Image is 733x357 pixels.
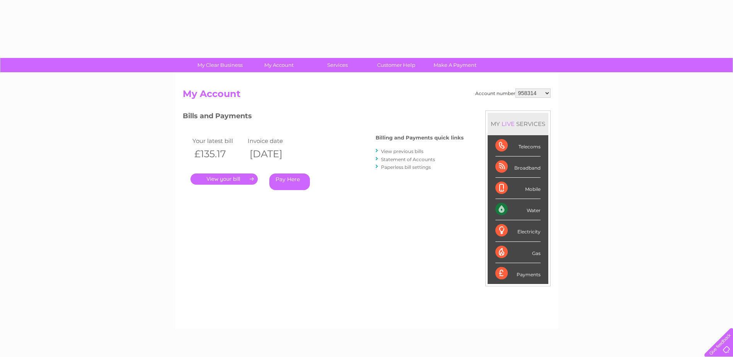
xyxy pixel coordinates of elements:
[495,156,541,178] div: Broadband
[183,88,551,103] h2: My Account
[376,135,464,141] h4: Billing and Payments quick links
[381,156,435,162] a: Statement of Accounts
[188,58,252,72] a: My Clear Business
[364,58,428,72] a: Customer Help
[495,220,541,241] div: Electricity
[495,263,541,284] div: Payments
[423,58,487,72] a: Make A Payment
[246,146,301,162] th: [DATE]
[495,199,541,220] div: Water
[495,242,541,263] div: Gas
[488,113,548,135] div: MY SERVICES
[247,58,311,72] a: My Account
[381,148,423,154] a: View previous bills
[495,178,541,199] div: Mobile
[190,173,258,185] a: .
[500,120,516,127] div: LIVE
[190,146,246,162] th: £135.17
[183,110,464,124] h3: Bills and Payments
[306,58,369,72] a: Services
[246,136,301,146] td: Invoice date
[495,135,541,156] div: Telecoms
[381,164,431,170] a: Paperless bill settings
[190,136,246,146] td: Your latest bill
[269,173,310,190] a: Pay Here
[475,88,551,98] div: Account number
